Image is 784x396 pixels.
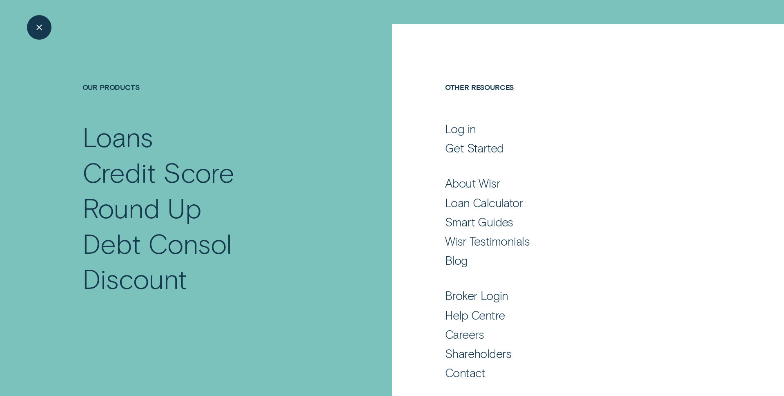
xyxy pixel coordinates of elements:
h4: Other Resources [445,83,701,119]
div: Loans [82,119,153,154]
div: Blog [445,253,468,268]
a: Debt Consol Discount [82,226,335,296]
a: About Wisr [445,176,701,190]
a: Get Started [445,141,701,155]
div: Contact [445,365,486,380]
a: Careers [445,327,701,342]
div: Wisr Testimonials [445,234,530,248]
div: Smart Guides [445,215,513,229]
a: Shareholders [445,346,701,361]
div: Credit Score [82,154,235,190]
div: Shareholders [445,346,512,361]
div: Loan Calculator [445,195,523,210]
a: Contact [445,365,701,380]
a: Blog [445,253,701,268]
h4: Our Products [82,83,335,119]
div: Get Started [445,141,504,155]
a: Log in [445,121,701,136]
a: Loan Calculator [445,195,701,210]
div: Round Up [82,190,202,226]
div: Help Centre [445,308,505,322]
a: Wisr Testimonials [445,234,701,248]
a: Broker Login [445,288,701,303]
a: Loans [82,119,335,154]
a: Credit Score [82,154,335,190]
div: Log in [445,121,476,136]
div: About Wisr [445,176,500,190]
a: Round Up [82,190,335,226]
div: Careers [445,327,484,342]
button: Close Menu [27,15,51,40]
a: Smart Guides [445,215,701,229]
a: Help Centre [445,308,701,322]
div: Broker Login [445,288,508,303]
